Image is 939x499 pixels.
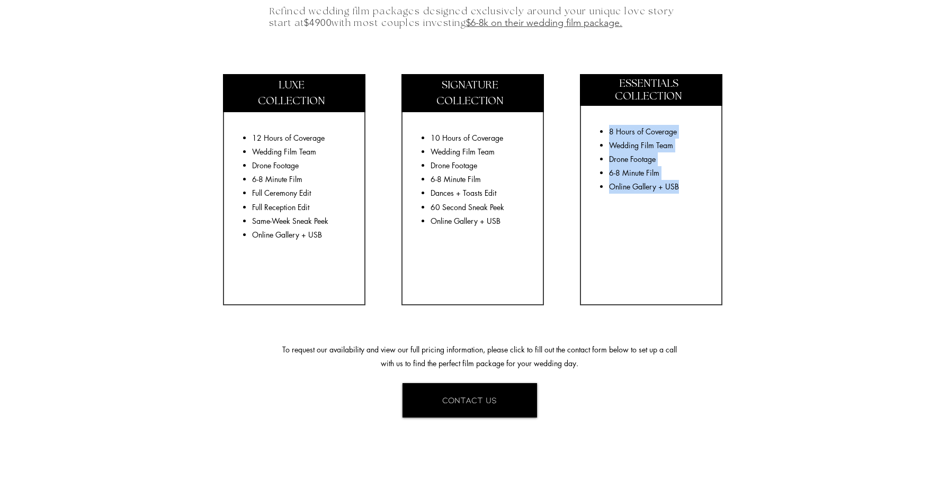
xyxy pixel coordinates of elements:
span: Same-Week Sneak Peek [252,216,328,226]
span: with most couples investing [332,19,466,29]
span: Drone Footage [431,160,477,170]
span: SIGNATURE [442,80,498,91]
span: CONTACT US [442,394,497,406]
span: 8 Hours of Coverage [609,126,677,137]
span: 6-8 Minute Film [609,168,659,178]
span: LUXE [279,80,305,91]
span: COLLECTION [615,91,682,102]
span: Drone Footage [609,154,656,164]
span: 60 Second Sneak Peek [431,202,504,212]
span: Wedding Film Team [252,147,316,157]
span: To request our availability and view our full pricing information, please click to fill out the c... [282,344,677,368]
span: Refined wedding film packages designed exclusively around your unique love story start at [269,7,674,29]
span: COLLECTION [436,96,504,107]
a: CONTACT US [403,383,537,418]
span: 10 Hours of Coverage [431,133,503,143]
span: Drone Footage [252,160,299,170]
span: ESSENTIALS [619,78,678,89]
span: Full Reception Edit [252,202,309,212]
span: Wedding Film Team [431,147,495,157]
span: Wedding Film Team [609,140,673,150]
span: Online Gallery + USB [609,182,679,192]
span: 6-8 Minute Film [252,174,302,184]
span: $4900 [304,17,332,29]
span: Full Ceremony Edit [252,188,311,198]
span: Dances + Toasts Edit [431,188,496,198]
span: COLLECTION [258,96,325,107]
span: 12 Hours of Coverage [252,133,325,143]
span: $6-8k on their wedding film package. [466,17,622,29]
span: Online Gallery + USB [431,216,500,226]
span: 6-8 Minute Film [431,174,481,184]
span: Online Gallery + USB [252,230,322,240]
